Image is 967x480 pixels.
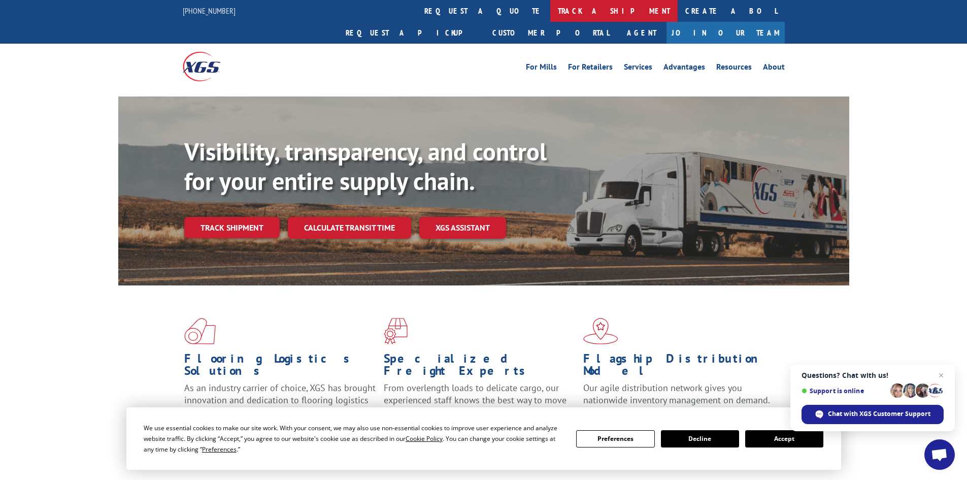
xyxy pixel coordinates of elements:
[485,22,617,44] a: Customer Portal
[568,63,613,74] a: For Retailers
[583,318,618,344] img: xgs-icon-flagship-distribution-model-red
[924,439,955,470] div: Open chat
[745,430,823,447] button: Accept
[184,136,547,197] b: Visibility, transparency, and control for your entire supply chain.
[828,409,930,419] span: Chat with XGS Customer Support
[406,434,443,443] span: Cookie Policy
[384,382,576,427] p: From overlength loads to delicate cargo, our experienced staff knows the best way to move your fr...
[802,387,887,395] span: Support is online
[617,22,666,44] a: Agent
[184,353,376,382] h1: Flooring Logistics Solutions
[763,63,785,74] a: About
[666,22,785,44] a: Join Our Team
[144,423,564,455] div: We use essential cookies to make our site work. With your consent, we may also use non-essential ...
[526,63,557,74] a: For Mills
[183,6,236,16] a: [PHONE_NUMBER]
[576,430,654,447] button: Preferences
[184,217,280,238] a: Track shipment
[716,63,752,74] a: Resources
[126,407,841,470] div: Cookie Consent Prompt
[184,382,376,418] span: As an industry carrier of choice, XGS has brought innovation and dedication to flooring logistics...
[338,22,485,44] a: Request a pickup
[663,63,705,74] a: Advantages
[384,318,408,344] img: xgs-icon-focused-on-flooring-red
[802,371,944,379] span: Questions? Chat with us!
[935,369,947,381] span: Close chat
[583,382,770,406] span: Our agile distribution network gives you nationwide inventory management on demand.
[288,217,411,239] a: Calculate transit time
[583,353,775,382] h1: Flagship Distribution Model
[419,217,506,239] a: XGS ASSISTANT
[624,63,652,74] a: Services
[661,430,739,447] button: Decline
[202,445,237,454] span: Preferences
[184,318,216,344] img: xgs-icon-total-supply-chain-intelligence-red
[384,353,576,382] h1: Specialized Freight Experts
[802,405,944,424] div: Chat with XGS Customer Support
